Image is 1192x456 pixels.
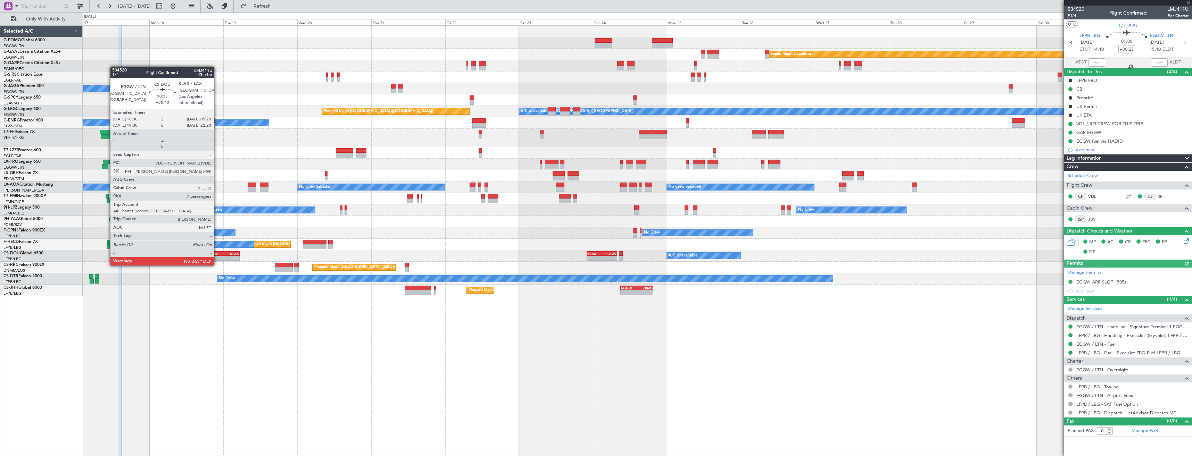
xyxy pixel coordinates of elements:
[1037,19,1111,25] div: Sat 30
[3,217,19,221] span: 9H-YAA
[767,49,813,59] div: Planned Maint Dusseldorf
[371,19,445,25] div: Thu 21
[3,188,44,193] a: [PERSON_NAME]/QSA
[223,252,239,256] div: KLAX
[149,19,223,25] div: Mon 18
[1067,181,1092,189] span: Flight Crew
[223,19,297,25] div: Tue 19
[3,205,17,210] span: 9H-LPZ
[248,4,277,9] span: Refresh
[1076,410,1176,416] a: LFPB / LBG - Dispatch - JetAdvisor Dispatch MT
[669,251,697,261] div: A/C Unavailable
[3,130,16,134] span: T7-FFI
[1150,33,1173,40] span: EGGW LTN
[3,84,44,88] a: G-JAGAPhenom 300
[3,118,43,123] a: G-ENRGPraetor 600
[1167,13,1189,19] span: Pos Charter
[1109,9,1147,17] div: Flight Confirmed
[3,160,41,164] a: LX-TROLegacy 650
[3,268,25,273] a: DNMM/LOS
[3,78,22,83] a: EGLF/FAB
[1125,239,1131,246] span: CR
[1076,147,1189,153] div: Add new
[3,124,22,129] a: EGSS/STN
[1144,193,1156,200] div: CS
[3,61,61,65] a: G-GARECessna Citation XLS+
[1076,392,1133,398] a: EGGW / LTN - Airport Fees
[889,19,963,25] div: Thu 28
[3,43,24,49] a: EGGW/LTN
[3,176,24,181] a: EDLW/DTM
[1068,428,1094,434] label: Planned PAX
[3,240,38,244] a: F-HECDFalcon 7X
[1076,324,1189,330] a: EGGW / LTN - Handling - Signature Terminal 1 EGGW / LTN
[1162,46,1174,53] span: ELDT
[798,205,814,215] div: No Crew
[3,165,24,170] a: EGGW/LTN
[1076,103,1097,109] div: UK Permit
[314,262,424,272] div: Planned Maint [GEOGRAPHIC_DATA] ([GEOGRAPHIC_DATA])
[1093,46,1104,53] span: 14:10
[587,256,602,260] div: -
[593,19,667,25] div: Sun 24
[3,38,21,42] span: G-FOMO
[3,263,44,267] a: CS-RRCFalcon 900LX
[3,194,46,198] a: T7-EMIHawker 900XP
[164,135,180,139] div: -
[3,286,18,290] span: CS-JHH
[219,273,235,284] div: No Crew
[8,14,75,25] button: Only With Activity
[1089,239,1096,246] span: MF
[237,1,279,12] button: Refresh
[1067,374,1082,382] span: Others
[1068,172,1098,179] a: Schedule Crew
[1076,121,1143,127] div: VDL / RFI CREW FOR THIS TRIP
[3,160,18,164] span: LX-TRO
[145,239,161,250] div: No Crew
[1132,428,1158,434] a: Manage PAX
[3,73,17,77] span: G-SIRS
[1079,46,1091,53] span: ETOT
[1076,112,1092,118] div: UK ETA
[1067,417,1074,425] span: Pax
[1066,21,1078,27] button: UTC
[602,256,616,260] div: -
[1162,239,1167,246] span: FP
[1076,129,1101,135] div: GAR EGGW
[3,55,24,60] a: EGGW/LTN
[1119,22,1137,29] span: CS-DOU
[3,107,41,111] a: G-LEGCLegacy 600
[3,135,24,140] a: VHHH/HKG
[21,1,61,11] input: Trip Number
[1076,86,1082,92] div: CB
[1067,296,1085,304] span: Services
[3,50,19,54] span: G-GAAL
[1075,59,1087,66] span: ATOT
[1158,193,1173,200] a: RFI
[207,256,223,260] div: -
[3,73,43,77] a: G-SIRSCitation Excel
[179,251,288,261] div: Planned Maint [GEOGRAPHIC_DATA] ([GEOGRAPHIC_DATA])
[469,285,578,295] div: Planned Maint [GEOGRAPHIC_DATA] ([GEOGRAPHIC_DATA])
[3,148,18,152] span: T7-LZZI
[3,101,22,106] a: LGAV/ATH
[445,19,519,25] div: Fri 22
[3,279,22,285] a: LFPB/LBG
[3,95,41,100] a: G-SPCYLegacy 650
[1068,13,1084,19] span: P1/4
[1169,59,1181,66] span: ALDT
[621,286,637,290] div: EGGW
[1079,39,1094,46] span: [DATE]
[3,194,17,198] span: T7-EMI
[3,274,42,278] a: CS-DTRFalcon 2000
[1068,6,1084,13] span: 534520
[3,171,38,175] a: LX-GBHFalcon 7X
[324,106,433,117] div: Planned Maint [GEOGRAPHIC_DATA] ([GEOGRAPHIC_DATA])
[1076,350,1180,356] a: LFPB / LBG - Fuel - ExecuJet FBO Fuel LFPB / LBG
[963,19,1037,25] div: Fri 29
[1167,417,1177,424] span: (0/0)
[1167,296,1177,303] span: (4/4)
[84,14,96,20] div: [DATE]
[1075,193,1086,200] div: CP
[3,245,22,250] a: LFPB/LBG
